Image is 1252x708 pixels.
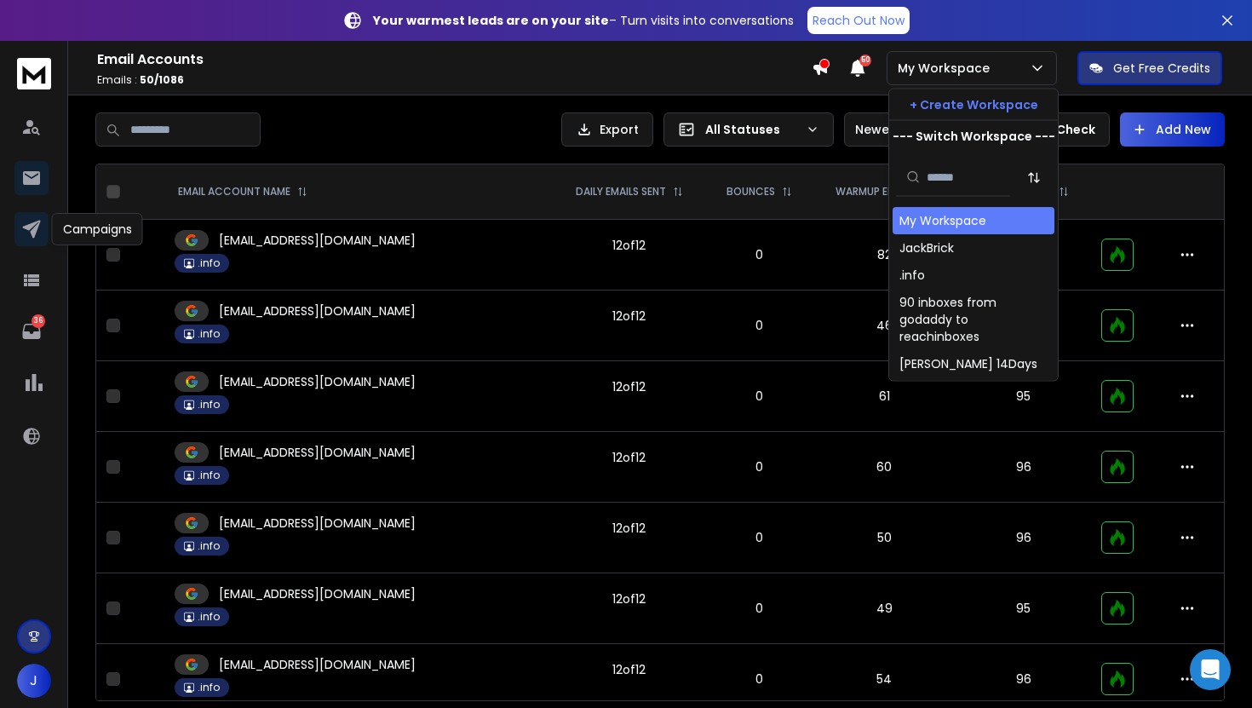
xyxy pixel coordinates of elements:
td: 95 [956,573,1091,644]
td: 61 [813,361,956,432]
div: 12 of 12 [612,449,646,466]
button: J [17,664,51,698]
div: Open Intercom Messenger [1190,649,1231,690]
p: BOUNCES [727,185,775,199]
p: [EMAIL_ADDRESS][DOMAIN_NAME] [219,444,416,461]
p: .info [198,681,220,694]
div: EMAIL ACCOUNT NAME [178,185,307,199]
span: 50 [859,55,871,66]
p: 0 [716,388,802,405]
button: + Create Workspace [889,89,1058,120]
p: 0 [716,458,802,475]
button: Sort by Sort A-Z [1017,160,1051,194]
p: Get Free Credits [1113,60,1210,77]
p: .info [198,327,220,341]
td: 96 [956,432,1091,503]
p: .info [198,256,220,270]
p: DAILY EMAILS SENT [576,185,666,199]
p: All Statuses [705,121,799,138]
p: .info [198,469,220,482]
td: 95 [956,361,1091,432]
div: 12 of 12 [612,378,646,395]
span: 50 / 1086 [140,72,184,87]
td: 49 [813,573,956,644]
p: WARMUP EMAILS [836,185,916,199]
p: .info [198,610,220,624]
td: 82 [813,220,956,291]
div: My Workspace [899,212,986,229]
p: 36 [32,314,45,328]
div: JackBrick [899,239,954,256]
p: – Turn visits into conversations [373,12,794,29]
a: 36 [14,314,49,348]
div: 12 of 12 [612,237,646,254]
p: [EMAIL_ADDRESS][DOMAIN_NAME] [219,585,416,602]
button: Newest [844,112,955,147]
p: 0 [716,529,802,546]
p: + Create Workspace [910,96,1038,113]
p: [EMAIL_ADDRESS][DOMAIN_NAME] [219,515,416,532]
p: --- Switch Workspace --- [893,128,1055,145]
button: Add New [1120,112,1225,147]
div: .info [899,267,925,284]
div: 12 of 12 [612,520,646,537]
strong: Your warmest leads are on your site [373,12,609,29]
p: [EMAIL_ADDRESS][DOMAIN_NAME] [219,232,416,249]
p: [EMAIL_ADDRESS][DOMAIN_NAME] [219,656,416,673]
p: [EMAIL_ADDRESS][DOMAIN_NAME] [219,302,416,319]
div: Campaigns [52,213,143,245]
button: Export [561,112,653,147]
p: Emails : [97,73,812,87]
p: 0 [716,671,802,688]
h1: Email Accounts [97,49,812,70]
div: 90 inboxes from godaddy to reachinboxes [899,294,1048,345]
td: 96 [956,503,1091,573]
td: 50 [813,503,956,573]
td: 46 [813,291,956,361]
a: Reach Out Now [807,7,910,34]
p: .info [198,539,220,553]
p: 0 [716,246,802,263]
p: 0 [716,600,802,617]
td: 60 [813,432,956,503]
div: 12 of 12 [612,661,646,678]
div: 12 of 12 [612,308,646,325]
p: .info [198,398,220,412]
button: Get Free Credits [1077,51,1222,85]
img: logo [17,58,51,89]
p: 0 [716,317,802,334]
p: [EMAIL_ADDRESS][DOMAIN_NAME] [219,373,416,390]
p: My Workspace [898,60,996,77]
div: 12 of 12 [612,590,646,607]
p: Reach Out Now [813,12,905,29]
div: [PERSON_NAME] 14Days [899,355,1037,372]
